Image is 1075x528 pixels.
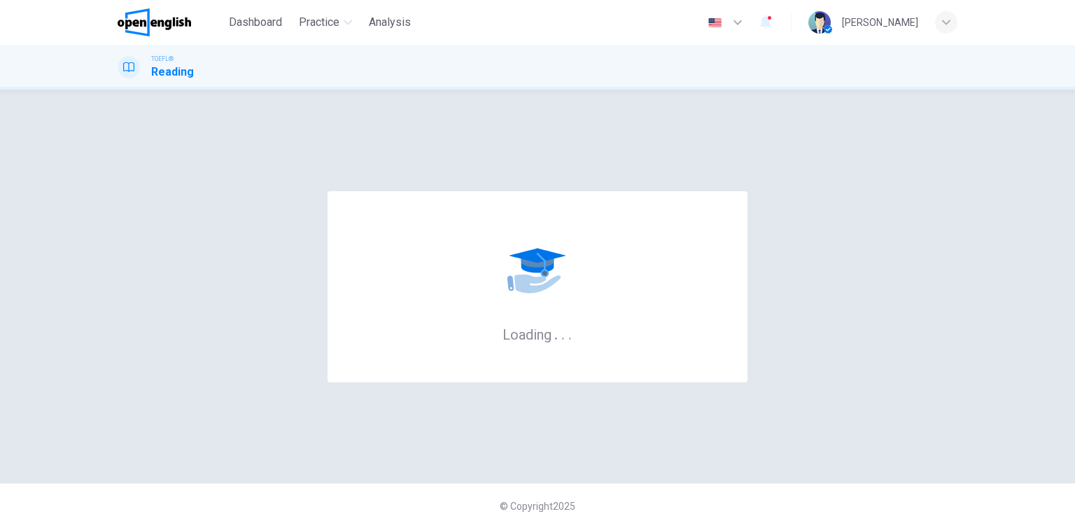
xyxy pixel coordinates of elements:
span: Analysis [369,14,411,31]
a: OpenEnglish logo [118,8,223,36]
span: © Copyright 2025 [500,501,575,512]
img: OpenEnglish logo [118,8,191,36]
img: en [706,18,724,28]
h6: . [568,321,572,345]
span: Practice [299,14,339,31]
h6: Loading [503,325,572,343]
span: TOEFL® [151,54,174,64]
button: Analysis [363,10,416,35]
button: Practice [293,10,358,35]
div: [PERSON_NAME] [842,14,918,31]
h6: . [554,321,558,345]
span: Dashboard [229,14,282,31]
h1: Reading [151,64,194,81]
img: Profile picture [808,11,831,34]
h6: . [561,321,565,345]
button: Dashboard [223,10,288,35]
